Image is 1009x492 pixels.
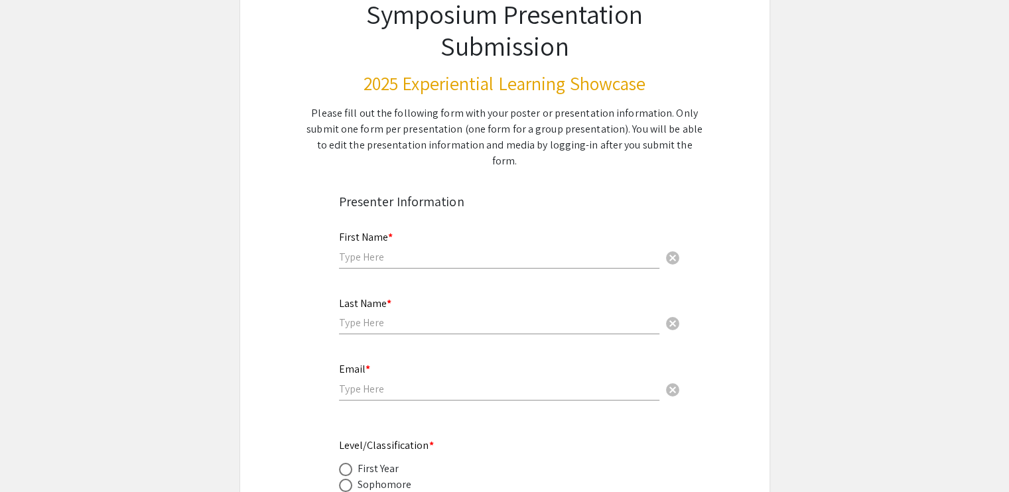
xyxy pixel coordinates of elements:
div: Please fill out the following form with your poster or presentation information. Only submit one ... [304,105,705,169]
span: cancel [665,250,681,266]
button: Clear [659,310,686,336]
mat-label: Email [339,362,370,376]
span: cancel [665,382,681,398]
mat-label: First Name [339,230,393,244]
button: Clear [659,376,686,402]
span: cancel [665,316,681,332]
mat-label: Level/Classification [339,438,434,452]
iframe: Chat [10,432,56,482]
input: Type Here [339,316,659,330]
div: First Year [358,461,399,477]
input: Type Here [339,382,659,396]
button: Clear [659,243,686,270]
h3: 2025 Experiential Learning Showcase [304,72,705,95]
div: Presenter Information [339,192,671,212]
input: Type Here [339,250,659,264]
mat-label: Last Name [339,296,391,310]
